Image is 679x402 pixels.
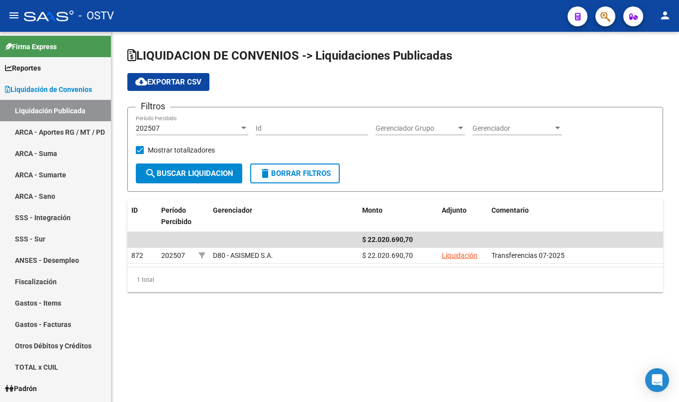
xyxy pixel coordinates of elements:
span: Comentario [491,206,529,214]
span: Buscar Liquidacion [145,169,233,178]
span: Adjunto [442,206,467,214]
mat-icon: delete [259,167,271,179]
span: Gerenciador [213,206,252,214]
span: Gerenciador [473,124,553,133]
div: 1 total [127,267,663,292]
span: Transferencias 07-2025 [491,251,565,259]
a: Liquidación [442,251,478,259]
span: Padrón [5,383,37,394]
span: Reportes [5,63,41,74]
mat-icon: person [659,9,671,21]
mat-icon: search [145,167,157,179]
datatable-header-cell: Monto [358,200,438,243]
mat-icon: cloud_download [135,76,147,87]
span: Período Percibido [161,206,192,226]
span: $ 22.020.690,70 [362,236,413,243]
span: Liquidación de Convenios [5,84,92,95]
button: Exportar CSV [127,73,209,91]
span: Firma Express [5,41,57,52]
datatable-header-cell: Período Percibido [157,200,194,243]
div: Open Intercom Messenger [645,368,669,392]
span: LIQUIDACION DE CONVENIOS -> Liquidaciones Publicadas [127,49,452,63]
button: Buscar Liquidacion [136,163,242,183]
span: - OSTV [79,5,114,27]
button: Borrar Filtros [250,163,340,183]
span: Monto [362,206,383,214]
div: $ 22.020.690,70 [362,250,434,261]
datatable-header-cell: Gerenciador [209,200,358,243]
span: Borrar Filtros [259,169,331,178]
span: 202507 [136,124,160,132]
span: Mostrar totalizadores [148,144,215,156]
span: Exportar CSV [135,78,201,86]
h3: Filtros [136,99,170,113]
span: 872 [131,251,143,259]
datatable-header-cell: Adjunto [438,200,487,243]
datatable-header-cell: Comentario [487,200,663,243]
mat-icon: menu [8,9,20,21]
span: D80 - ASISMED S.A. [213,251,273,259]
datatable-header-cell: ID [127,200,157,243]
span: Gerenciador Grupo [376,124,456,133]
span: ID [131,206,138,214]
span: 202507 [161,251,185,259]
